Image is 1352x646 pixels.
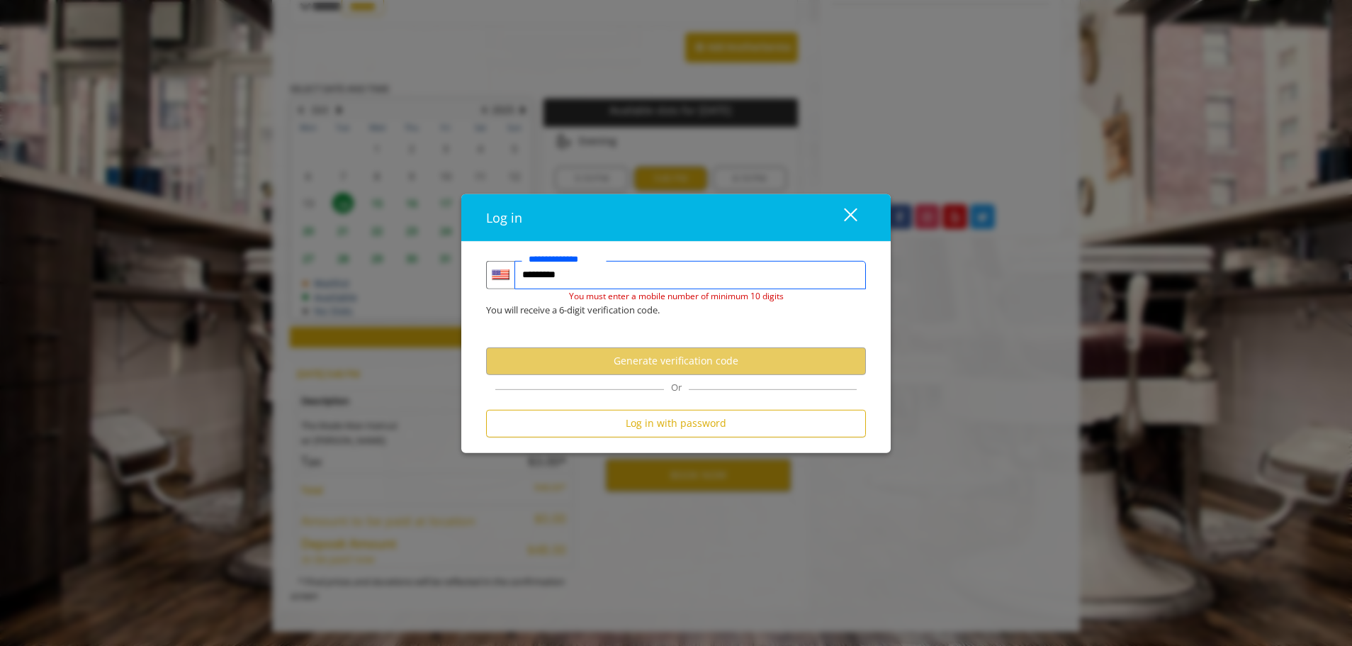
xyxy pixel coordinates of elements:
div: You will receive a 6-digit verification code. [475,303,855,318]
span: Or [664,380,689,393]
span: Log in [486,208,522,225]
button: Generate verification code [486,347,866,374]
button: Log in with password [486,409,866,437]
button: close dialog [818,203,866,232]
div: Country [486,260,514,289]
div: You must enter a mobile number of minimum 10 digits [486,289,866,302]
div: close dialog [828,207,856,228]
